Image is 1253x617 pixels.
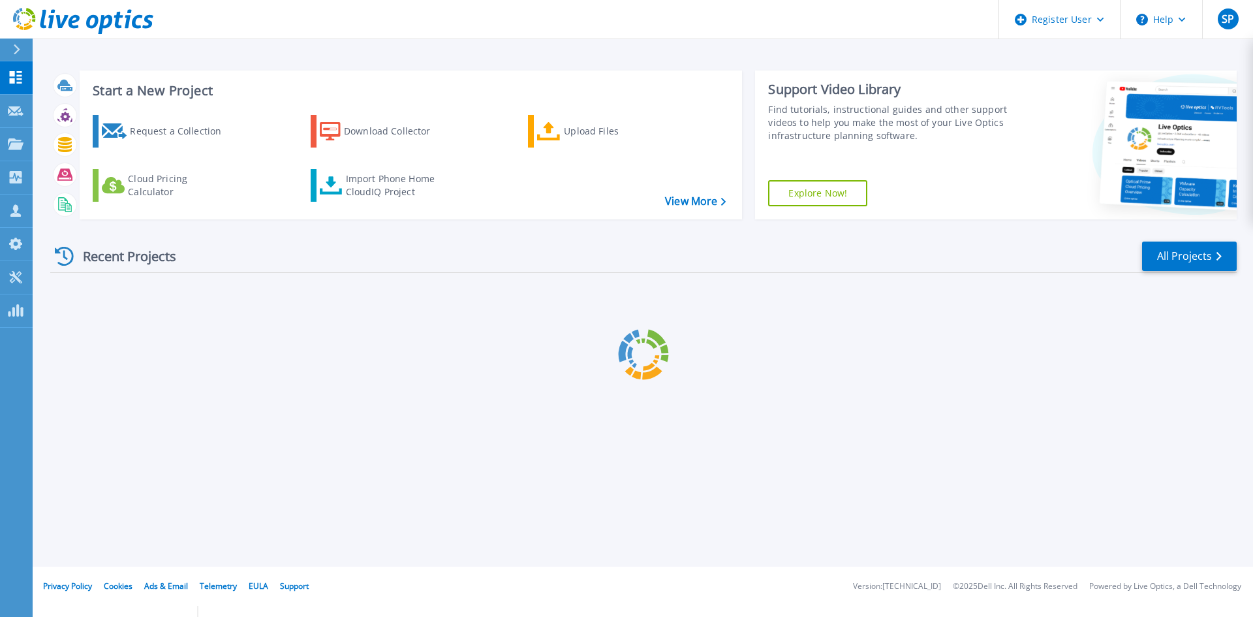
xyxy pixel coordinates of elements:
li: © 2025 Dell Inc. All Rights Reserved [953,582,1077,591]
a: EULA [249,580,268,592]
a: Ads & Email [144,580,188,592]
a: Telemetry [200,580,237,592]
div: Find tutorials, instructional guides and other support videos to help you make the most of your L... [768,103,1013,142]
div: Support Video Library [768,81,1013,98]
li: Powered by Live Optics, a Dell Technology [1089,582,1241,591]
div: Recent Projects [50,240,194,272]
li: Version: [TECHNICAL_ID] [853,582,941,591]
div: Upload Files [564,118,668,144]
a: All Projects [1142,242,1237,271]
a: View More [665,195,726,208]
div: Cloud Pricing Calculator [128,172,232,198]
h3: Start a New Project [93,84,726,98]
a: Privacy Policy [43,580,92,592]
div: Download Collector [344,118,448,144]
a: Upload Files [528,115,673,148]
a: Cloud Pricing Calculator [93,169,238,202]
a: Cookies [104,580,132,592]
a: Request a Collection [93,115,238,148]
div: Request a Collection [130,118,234,144]
div: Import Phone Home CloudIQ Project [346,172,448,198]
a: Download Collector [311,115,456,148]
a: Support [280,580,309,592]
a: Explore Now! [768,180,867,206]
span: SP [1222,14,1234,24]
